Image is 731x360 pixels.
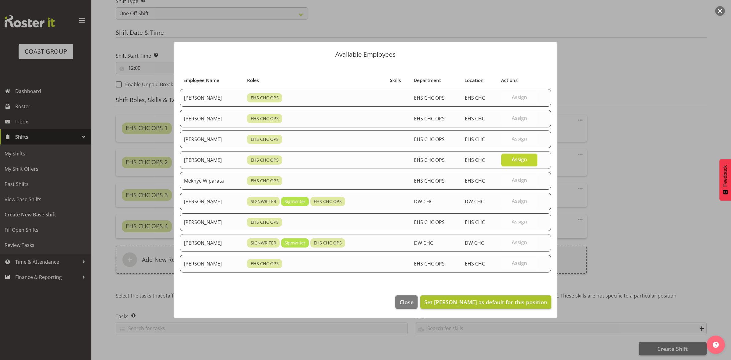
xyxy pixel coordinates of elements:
[251,240,276,246] span: SIGNWRITER
[180,130,243,148] td: [PERSON_NAME]
[465,115,485,122] span: EHS CHC
[251,94,279,101] span: EHS CHC OPS
[414,77,457,84] div: Department
[251,177,279,184] span: EHS CHC OPS
[512,115,527,121] span: Assign
[512,94,527,100] span: Assign
[465,177,485,184] span: EHS CHC
[465,219,485,226] span: EHS CHC
[251,136,279,143] span: EHS CHC OPS
[180,110,243,127] td: [PERSON_NAME]
[414,115,445,122] span: EHS CHC OPS
[465,157,485,163] span: EHS CHC
[395,295,417,309] button: Close
[180,255,243,273] td: [PERSON_NAME]
[713,342,719,348] img: help-xxl-2.png
[390,77,407,84] div: Skills
[465,240,484,246] span: DW CHC
[722,165,728,187] span: Feedback
[465,198,484,205] span: DW CHC
[719,159,731,201] button: Feedback - Show survey
[251,260,279,267] span: EHS CHC OPS
[512,239,527,245] span: Assign
[512,136,527,142] span: Assign
[400,298,414,306] span: Close
[414,198,433,205] span: DW CHC
[414,177,445,184] span: EHS CHC OPS
[247,77,383,84] div: Roles
[512,198,527,204] span: Assign
[512,260,527,266] span: Assign
[251,198,276,205] span: SIGNWRITER
[284,240,305,246] span: Signwriter
[512,219,527,225] span: Assign
[284,198,305,205] span: Signwriter
[180,172,243,190] td: Mekhye Wiparata
[180,89,243,107] td: [PERSON_NAME]
[414,136,445,143] span: EHS CHC OPS
[464,77,494,84] div: Location
[183,77,240,84] div: Employee Name
[465,136,485,143] span: EHS CHC
[180,51,551,58] p: Available Employees
[414,240,433,246] span: DW CHC
[424,298,547,306] span: Set [PERSON_NAME] as default for this position
[465,260,485,267] span: EHS CHC
[420,295,551,309] button: Set [PERSON_NAME] as default for this position
[414,219,445,226] span: EHS CHC OPS
[180,151,243,169] td: [PERSON_NAME]
[314,198,342,205] span: EHS CHC OPS
[501,77,537,84] div: Actions
[251,115,279,122] span: EHS CHC OPS
[465,94,485,101] span: EHS CHC
[251,219,279,226] span: EHS CHC OPS
[414,157,445,163] span: EHS CHC OPS
[414,260,445,267] span: EHS CHC OPS
[512,177,527,183] span: Assign
[414,94,445,101] span: EHS CHC OPS
[180,213,243,231] td: [PERSON_NAME]
[251,157,279,163] span: EHS CHC OPS
[180,193,243,210] td: [PERSON_NAME]
[314,240,342,246] span: EHS CHC OPS
[180,234,243,252] td: [PERSON_NAME]
[512,156,527,162] span: Assign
